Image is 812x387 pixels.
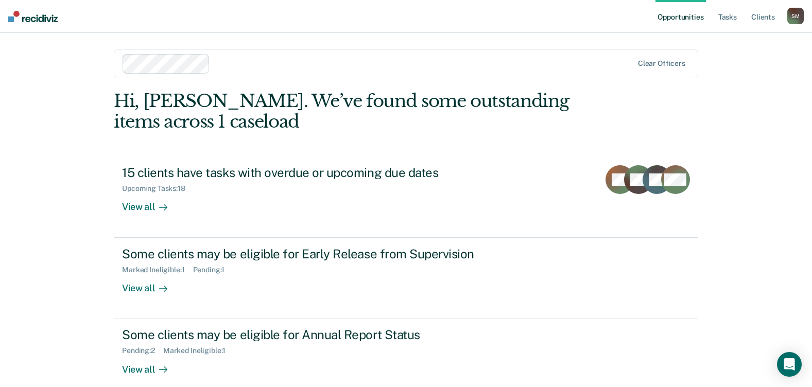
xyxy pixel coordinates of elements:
[777,352,802,377] div: Open Intercom Messenger
[163,346,234,355] div: Marked Ineligible : 1
[122,266,193,274] div: Marked Ineligible : 1
[638,59,685,68] div: Clear officers
[8,11,58,22] img: Recidiviz
[114,91,581,133] div: Hi, [PERSON_NAME]. We’ve found some outstanding items across 1 caseload
[114,157,698,238] a: 15 clients have tasks with overdue or upcoming due datesUpcoming Tasks:18View all
[787,8,804,24] div: S M
[122,327,483,342] div: Some clients may be eligible for Annual Report Status
[787,8,804,24] button: SM
[122,247,483,261] div: Some clients may be eligible for Early Release from Supervision
[122,355,180,375] div: View all
[122,184,194,193] div: Upcoming Tasks : 18
[122,346,163,355] div: Pending : 2
[122,193,180,213] div: View all
[122,274,180,294] div: View all
[122,165,483,180] div: 15 clients have tasks with overdue or upcoming due dates
[114,238,698,319] a: Some clients may be eligible for Early Release from SupervisionMarked Ineligible:1Pending:1View all
[193,266,233,274] div: Pending : 1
